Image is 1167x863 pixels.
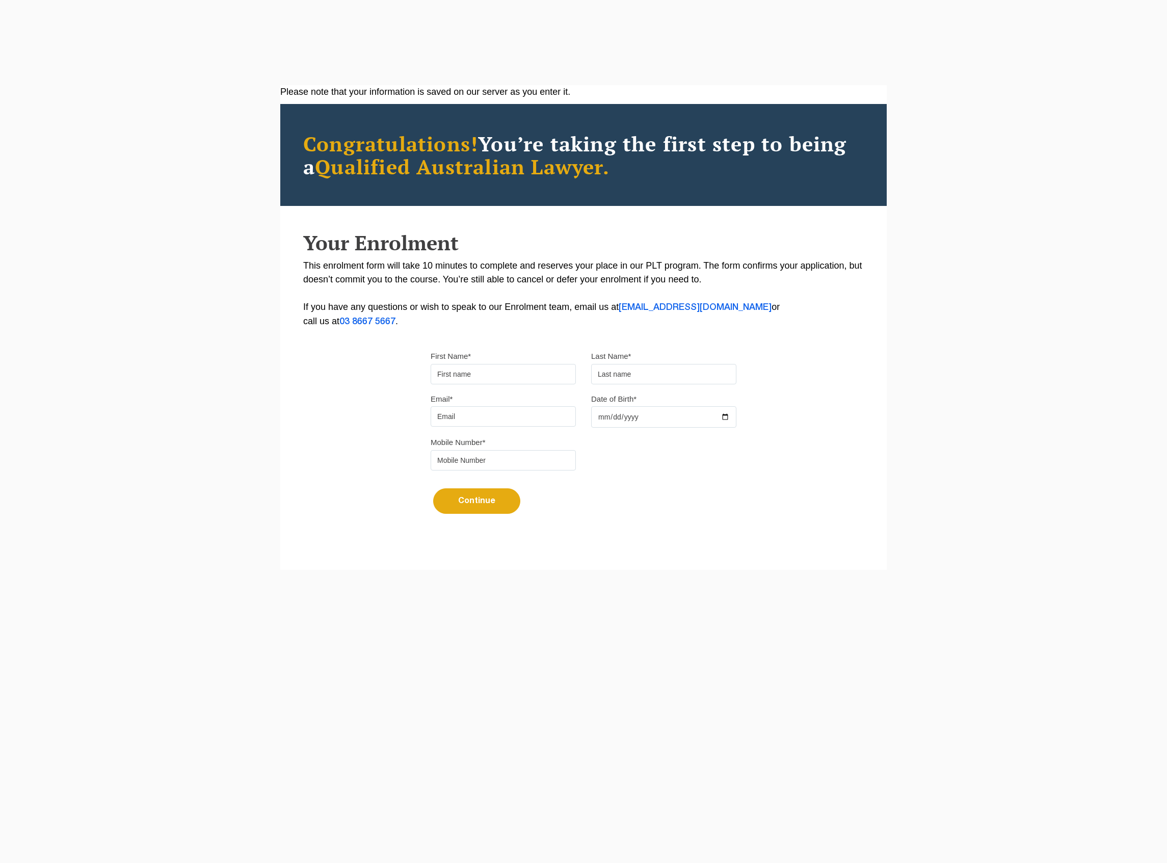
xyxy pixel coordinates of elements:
[431,406,576,427] input: Email
[315,153,609,180] span: Qualified Australian Lawyer.
[303,231,864,254] h2: Your Enrolment
[339,318,395,326] a: 03 8667 5667
[591,394,636,404] label: Date of Birth*
[280,85,887,99] div: Please note that your information is saved on our server as you enter it.
[303,130,478,157] span: Congratulations!
[431,394,453,404] label: Email*
[431,450,576,470] input: Mobile Number
[431,437,486,448] label: Mobile Number*
[431,351,471,361] label: First Name*
[303,132,864,178] h2: You’re taking the first step to being a
[433,488,520,514] button: Continue
[431,364,576,384] input: First name
[619,303,772,311] a: [EMAIL_ADDRESS][DOMAIN_NAME]
[591,351,631,361] label: Last Name*
[591,364,736,384] input: Last name
[303,259,864,329] p: This enrolment form will take 10 minutes to complete and reserves your place in our PLT program. ...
